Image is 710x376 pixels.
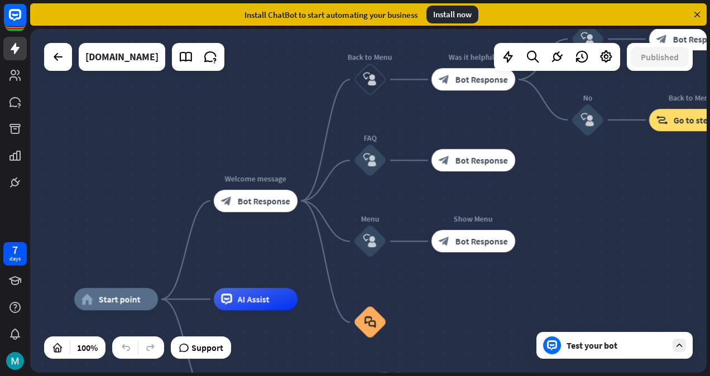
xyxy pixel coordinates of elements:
i: block_user_input [363,73,377,86]
div: Show Menu [423,214,524,225]
div: 100% [74,339,101,356]
i: block_user_input [363,154,377,167]
i: block_bot_response [221,195,232,206]
i: block_user_input [581,32,594,46]
div: FAQ [337,133,404,144]
div: Was it helpful? [423,52,524,63]
i: block_bot_response [656,33,668,45]
div: Install now [426,6,478,23]
div: days [9,255,21,263]
div: Back to Menu [337,52,404,63]
span: Bot Response [238,195,290,206]
i: block_bot_response [439,74,450,85]
i: block_goto [656,114,668,126]
span: AI Assist [238,293,270,305]
button: Open LiveChat chat widget [9,4,42,38]
div: Install ChatBot to start automating your business [244,9,418,20]
i: block_user_input [581,113,594,127]
span: Bot Response [455,155,508,166]
i: home_2 [81,293,93,305]
i: block_user_input [363,235,377,248]
a: 7 days [3,242,27,266]
span: Start point [99,293,141,305]
div: Welcome message [205,173,306,184]
div: Menu [337,214,404,225]
div: No [554,92,621,103]
i: block_faq [364,316,376,329]
span: Support [191,339,223,356]
button: Published [631,47,689,67]
div: Test your bot [567,340,667,351]
div: 7 [12,245,18,255]
i: block_bot_response [439,155,450,166]
i: block_bot_response [439,236,450,247]
div: mothercraftteam.wixsite.com [85,43,159,71]
span: Bot Response [455,236,508,247]
span: Bot Response [455,74,508,85]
